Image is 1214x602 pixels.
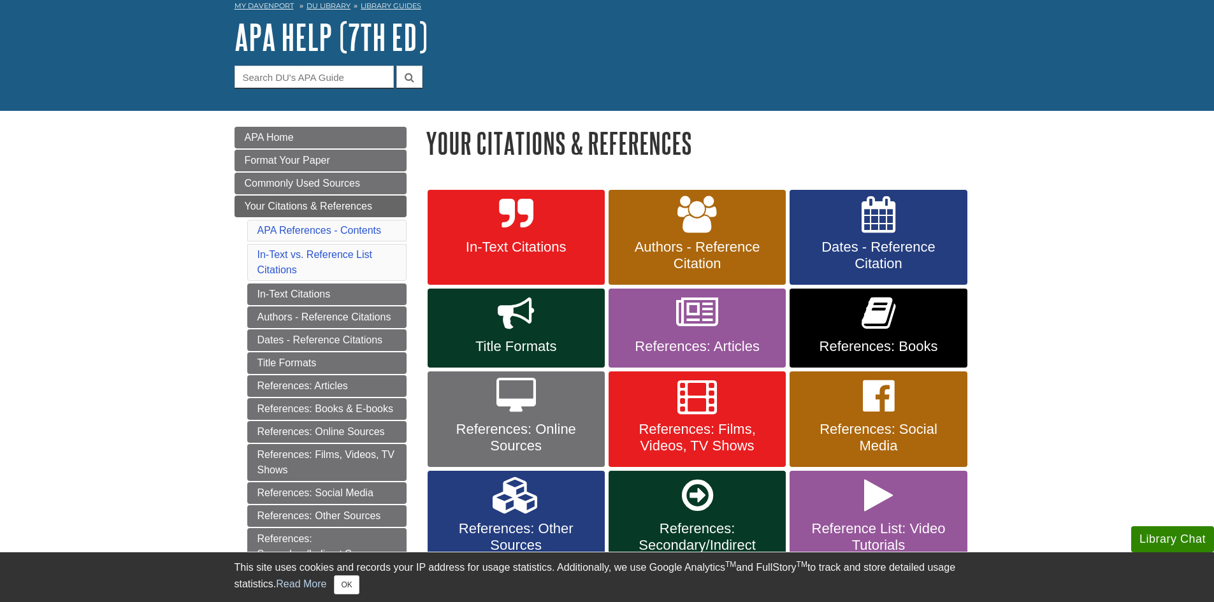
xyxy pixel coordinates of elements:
span: References: Other Sources [437,520,595,554]
a: Authors - Reference Citation [609,190,786,285]
span: Title Formats [437,338,595,355]
span: References: Secondary/Indirect Sources [618,520,776,570]
span: References: Articles [618,338,776,355]
a: Title Formats [247,352,407,374]
a: References: Articles [247,375,407,397]
a: References: Other Sources [247,505,407,527]
span: APA Home [245,132,294,143]
span: Reference List: Video Tutorials [799,520,957,554]
a: In-Text Citations [247,283,407,305]
span: Dates - Reference Citation [799,239,957,272]
a: My Davenport [235,1,294,11]
a: References: Films, Videos, TV Shows [609,371,786,467]
a: Title Formats [428,289,605,368]
button: Close [334,575,359,594]
a: References: Secondary/Indirect Sources [609,471,786,583]
a: Dates - Reference Citation [790,190,967,285]
a: References: Books [790,289,967,368]
a: In-Text Citations [428,190,605,285]
a: Read More [276,578,326,589]
span: In-Text Citations [437,239,595,255]
span: Commonly Used Sources [245,178,360,189]
span: Authors - Reference Citation [618,239,776,272]
sup: TM [797,560,807,569]
a: Commonly Used Sources [235,173,407,194]
a: APA Help (7th Ed) [235,17,428,57]
span: References: Online Sources [437,421,595,454]
a: Format Your Paper [235,150,407,171]
h1: Your Citations & References [426,127,980,159]
a: Dates - Reference Citations [247,329,407,351]
a: DU Library [307,1,350,10]
button: Library Chat [1131,526,1214,552]
a: References: Books & E-books [247,398,407,420]
a: Library Guides [361,1,421,10]
a: APA References - Contents [257,225,381,236]
a: Your Citations & References [235,196,407,217]
a: References: Online Sources [428,371,605,467]
sup: TM [725,560,736,569]
a: References: Social Media [790,371,967,467]
a: In-Text vs. Reference List Citations [257,249,373,275]
div: This site uses cookies and records your IP address for usage statistics. Additionally, we use Goo... [235,560,980,594]
a: References: Social Media [247,482,407,504]
input: Search DU's APA Guide [235,66,394,88]
a: Reference List: Video Tutorials [790,471,967,583]
span: References: Films, Videos, TV Shows [618,421,776,454]
span: References: Books [799,338,957,355]
span: Your Citations & References [245,201,372,211]
span: Format Your Paper [245,155,330,166]
a: Authors - Reference Citations [247,306,407,328]
a: References: Online Sources [247,421,407,443]
a: References: Other Sources [428,471,605,583]
a: References: Secondary/Indirect Sources [247,528,407,565]
a: References: Articles [609,289,786,368]
a: APA Home [235,127,407,148]
span: References: Social Media [799,421,957,454]
a: References: Films, Videos, TV Shows [247,444,407,481]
